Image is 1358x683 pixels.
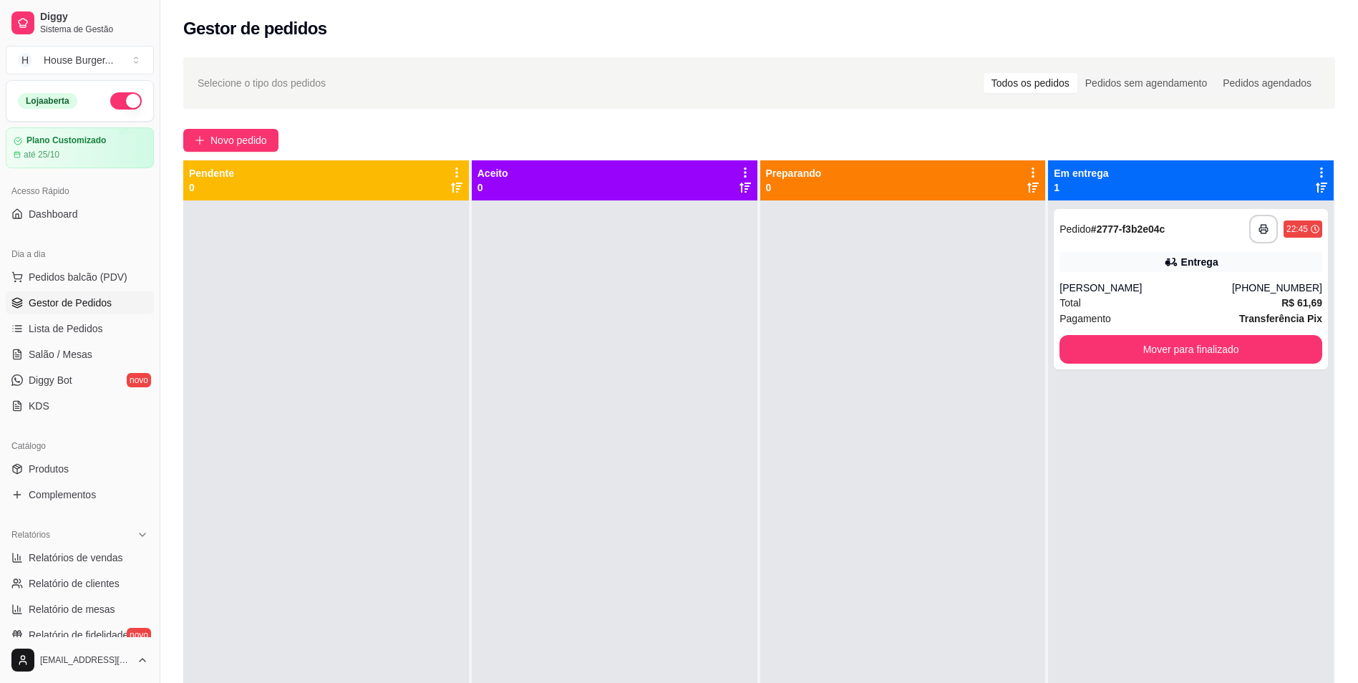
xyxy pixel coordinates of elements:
p: 0 [477,180,508,195]
p: 0 [189,180,234,195]
div: Todos os pedidos [984,73,1077,93]
span: Relatórios de vendas [29,551,123,565]
div: [PERSON_NAME] [1059,281,1232,295]
span: KDS [29,399,49,413]
button: Mover para finalizado [1059,335,1322,364]
span: Total [1059,295,1081,311]
a: Lista de Pedidos [6,317,154,340]
span: Dashboard [29,207,78,221]
div: House Burger ... [44,53,113,67]
span: Selecione o tipo dos pedidos [198,75,326,91]
a: Diggy Botnovo [6,369,154,392]
div: Acesso Rápido [6,180,154,203]
a: Produtos [6,457,154,480]
span: Sistema de Gestão [40,24,148,35]
a: Relatórios de vendas [6,546,154,569]
span: Novo pedido [210,132,267,148]
div: Entrega [1181,255,1218,269]
span: Pedido [1059,223,1091,235]
span: Produtos [29,462,69,476]
p: Pendente [189,166,234,180]
span: Relatórios [11,529,50,541]
span: plus [195,135,205,145]
a: Complementos [6,483,154,506]
a: Relatório de mesas [6,598,154,621]
a: Salão / Mesas [6,343,154,366]
p: Em entrega [1054,166,1108,180]
div: Catálogo [6,435,154,457]
button: Novo pedido [183,129,278,152]
p: 0 [766,180,822,195]
div: Pedidos agendados [1215,73,1319,93]
strong: Transferência Pix [1239,313,1322,324]
span: Complementos [29,488,96,502]
div: [PHONE_NUMBER] [1232,281,1322,295]
span: [EMAIL_ADDRESS][DOMAIN_NAME] [40,654,131,666]
a: Relatório de clientes [6,572,154,595]
span: Pedidos balcão (PDV) [29,270,127,284]
div: Dia a dia [6,243,154,266]
article: até 25/10 [24,149,59,160]
h2: Gestor de pedidos [183,17,327,40]
div: 22:45 [1286,223,1308,235]
a: Dashboard [6,203,154,226]
div: Pedidos sem agendamento [1077,73,1215,93]
span: Diggy [40,11,148,24]
a: DiggySistema de Gestão [6,6,154,40]
a: Plano Customizadoaté 25/10 [6,127,154,168]
article: Plano Customizado [26,135,106,146]
button: Select a team [6,46,154,74]
a: Relatório de fidelidadenovo [6,624,154,646]
span: Lista de Pedidos [29,321,103,336]
strong: # 2777-f3b2e04c [1091,223,1165,235]
button: Alterar Status [110,92,142,110]
strong: R$ 61,69 [1281,297,1322,309]
span: Pagamento [1059,311,1111,326]
a: Gestor de Pedidos [6,291,154,314]
div: Loja aberta [18,93,77,109]
span: Salão / Mesas [29,347,92,362]
span: Relatório de mesas [29,602,115,616]
button: Pedidos balcão (PDV) [6,266,154,289]
span: Relatório de clientes [29,576,120,591]
button: [EMAIL_ADDRESS][DOMAIN_NAME] [6,643,154,677]
p: Aceito [477,166,508,180]
a: KDS [6,394,154,417]
span: Diggy Bot [29,373,72,387]
span: H [18,53,32,67]
span: Gestor de Pedidos [29,296,112,310]
span: Relatório de fidelidade [29,628,128,642]
p: Preparando [766,166,822,180]
p: 1 [1054,180,1108,195]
